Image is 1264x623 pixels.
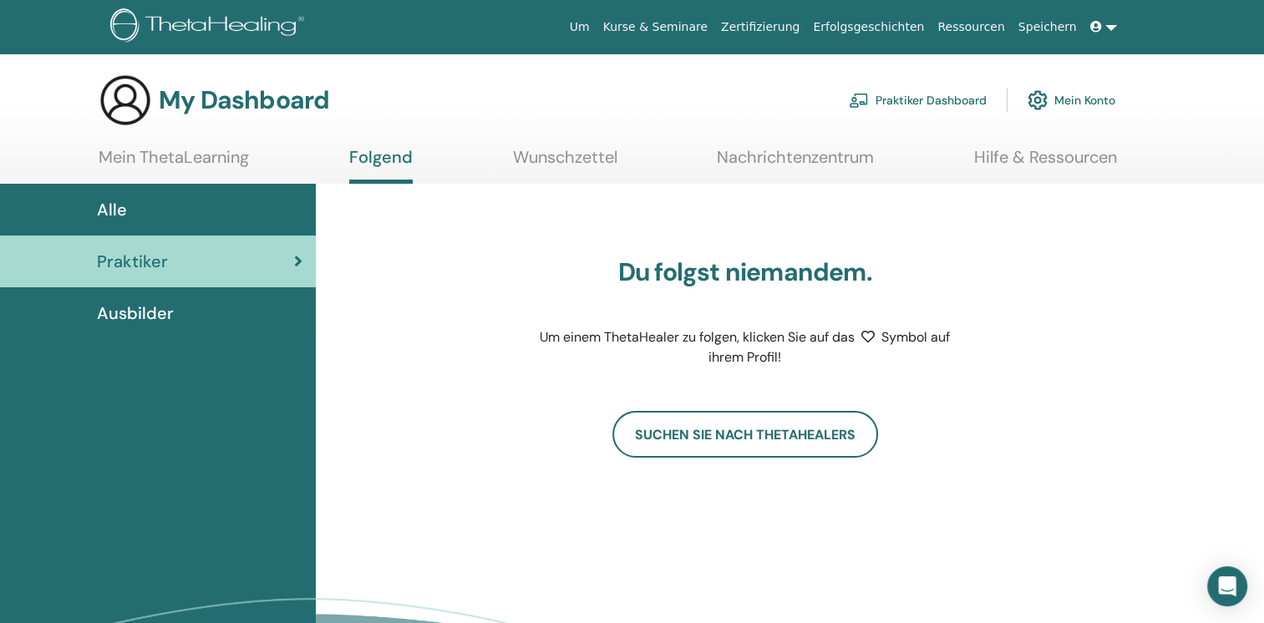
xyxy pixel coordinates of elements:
p: Um einem ThetaHealer zu folgen, klicken Sie auf das Symbol auf ihrem Profil! [536,327,954,367]
a: Kurse & Seminare [596,12,714,43]
a: Folgend [349,147,413,184]
h3: My Dashboard [159,85,329,115]
h3: Du folgst niemandem. [536,257,954,287]
a: Nachrichtenzentrum [717,147,874,180]
span: Alle [97,197,127,222]
a: Suchen Sie nach ThetaHealers [612,411,878,458]
a: Mein Konto [1028,82,1115,119]
img: cog.svg [1028,86,1048,114]
a: Ressourcen [931,12,1011,43]
a: Um [563,12,596,43]
a: Speichern [1012,12,1084,43]
span: Praktiker [97,249,168,274]
img: chalkboard-teacher.svg [849,93,869,108]
a: Praktiker Dashboard [849,82,987,119]
span: Ausbilder [97,301,174,326]
a: Zertifizierung [714,12,806,43]
div: Open Intercom Messenger [1207,566,1247,606]
img: logo.png [110,8,310,46]
a: Wunschzettel [513,147,617,180]
img: generic-user-icon.jpg [99,73,152,127]
a: Erfolgsgeschichten [806,12,931,43]
a: Mein ThetaLearning [99,147,249,180]
a: Hilfe & Ressourcen [974,147,1117,180]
